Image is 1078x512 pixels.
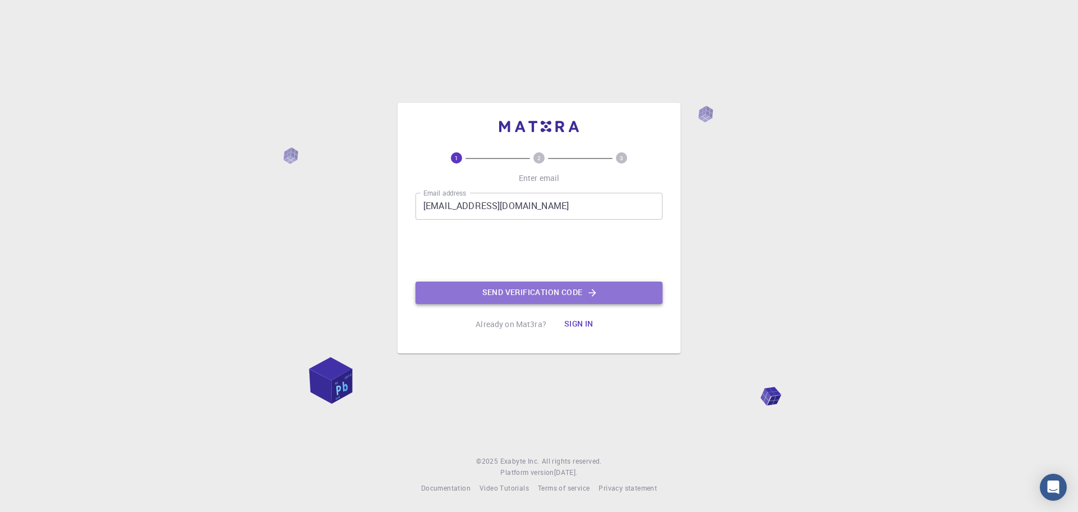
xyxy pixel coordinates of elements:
[500,456,540,465] span: Exabyte Inc.
[620,154,623,162] text: 3
[454,229,624,273] iframe: reCAPTCHA
[555,313,602,336] button: Sign in
[554,468,578,477] span: [DATE] .
[421,483,471,494] a: Documentation
[476,456,500,467] span: © 2025
[538,483,590,494] a: Terms of service
[500,467,554,478] span: Platform version
[519,173,560,184] p: Enter email
[538,483,590,492] span: Terms of service
[421,483,471,492] span: Documentation
[599,483,657,494] a: Privacy statement
[479,483,529,494] a: Video Tutorials
[1040,474,1067,501] div: Open Intercom Messenger
[423,188,466,198] label: Email address
[599,483,657,492] span: Privacy statement
[476,319,546,330] p: Already on Mat3ra?
[537,154,541,162] text: 2
[554,467,578,478] a: [DATE].
[542,456,602,467] span: All rights reserved.
[415,282,663,304] button: Send verification code
[455,154,458,162] text: 1
[500,456,540,467] a: Exabyte Inc.
[479,483,529,492] span: Video Tutorials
